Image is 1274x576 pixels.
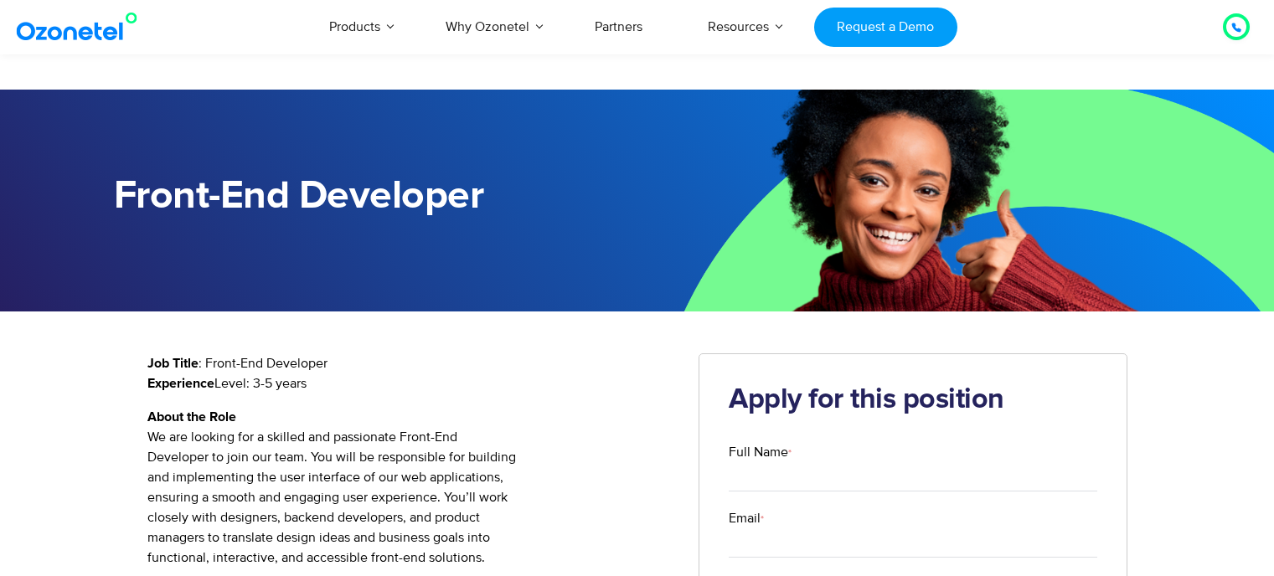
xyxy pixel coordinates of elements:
[114,173,637,219] h1: Front-End Developer
[729,383,1097,417] h2: Apply for this position
[147,410,236,424] strong: About the Role
[147,357,199,370] strong: Job Title
[729,508,1097,528] label: Email
[147,353,674,393] p: : Front-End Developer Level: 3-5 years
[729,442,1097,462] label: Full Name
[147,407,674,568] p: We are looking for a skilled and passionate Front-End Developer to join our team. You will be res...
[147,377,214,390] strong: Experience
[814,8,957,47] a: Request a Demo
